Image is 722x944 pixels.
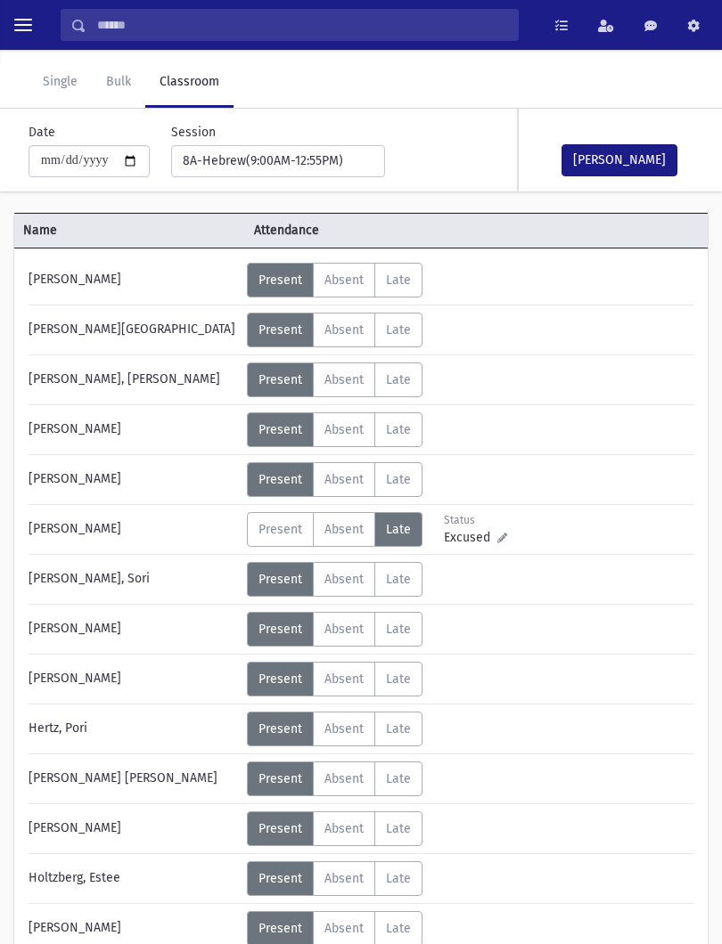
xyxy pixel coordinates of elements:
[258,372,302,387] span: Present
[324,622,364,637] span: Absent
[386,322,411,338] span: Late
[324,422,364,437] span: Absent
[258,422,302,437] span: Present
[386,273,411,288] span: Late
[258,572,302,587] span: Present
[20,612,247,647] div: [PERSON_NAME]
[20,412,247,447] div: [PERSON_NAME]
[247,512,423,547] div: AttTypes
[324,472,364,487] span: Absent
[247,562,423,597] div: AttTypes
[258,721,302,736] span: Present
[247,313,423,347] div: AttTypes
[386,671,411,687] span: Late
[245,221,650,240] span: Attendance
[386,821,411,836] span: Late
[7,9,39,41] button: toggle menu
[258,322,302,338] span: Present
[20,761,247,796] div: [PERSON_NAME] [PERSON_NAME]
[20,562,247,597] div: [PERSON_NAME], Sori
[258,671,302,687] span: Present
[324,522,364,537] span: Absent
[324,572,364,587] span: Absent
[386,771,411,786] span: Late
[247,612,423,647] div: AttTypes
[183,151,359,170] div: 8A-Hebrew(9:00AM-12:55PM)
[20,462,247,497] div: [PERSON_NAME]
[444,528,497,547] span: Excused
[29,123,55,142] label: Date
[386,422,411,437] span: Late
[247,811,423,846] div: AttTypes
[258,771,302,786] span: Present
[562,144,677,176] button: [PERSON_NAME]
[247,712,423,746] div: AttTypes
[258,622,302,637] span: Present
[386,522,411,537] span: Late
[324,821,364,836] span: Absent
[258,273,302,288] span: Present
[386,372,411,387] span: Late
[20,512,247,547] div: [PERSON_NAME]
[386,472,411,487] span: Late
[247,861,423,896] div: AttTypes
[171,123,216,142] label: Session
[14,221,245,240] span: Name
[258,522,302,537] span: Present
[92,58,145,108] a: Bulk
[247,412,423,447] div: AttTypes
[247,761,423,796] div: AttTypes
[171,145,385,177] button: 8A-Hebrew(9:00AM-12:55PM)
[20,712,247,746] div: Hertz, Pori
[247,662,423,696] div: AttTypes
[86,9,518,41] input: Search
[20,362,247,397] div: [PERSON_NAME], [PERSON_NAME]
[324,273,364,288] span: Absent
[386,622,411,637] span: Late
[20,263,247,297] div: [PERSON_NAME]
[324,771,364,786] span: Absent
[324,322,364,338] span: Absent
[247,263,423,297] div: AttTypes
[20,811,247,846] div: [PERSON_NAME]
[258,821,302,836] span: Present
[247,462,423,497] div: AttTypes
[324,372,364,387] span: Absent
[20,662,247,696] div: [PERSON_NAME]
[20,313,247,347] div: [PERSON_NAME][GEOGRAPHIC_DATA]
[324,721,364,736] span: Absent
[247,362,423,397] div: AttTypes
[258,472,302,487] span: Present
[386,721,411,736] span: Late
[324,671,364,687] span: Absent
[386,572,411,587] span: Late
[29,58,92,108] a: Single
[20,861,247,896] div: Holtzberg, Estee
[145,58,234,108] a: Classroom
[444,512,523,528] div: Status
